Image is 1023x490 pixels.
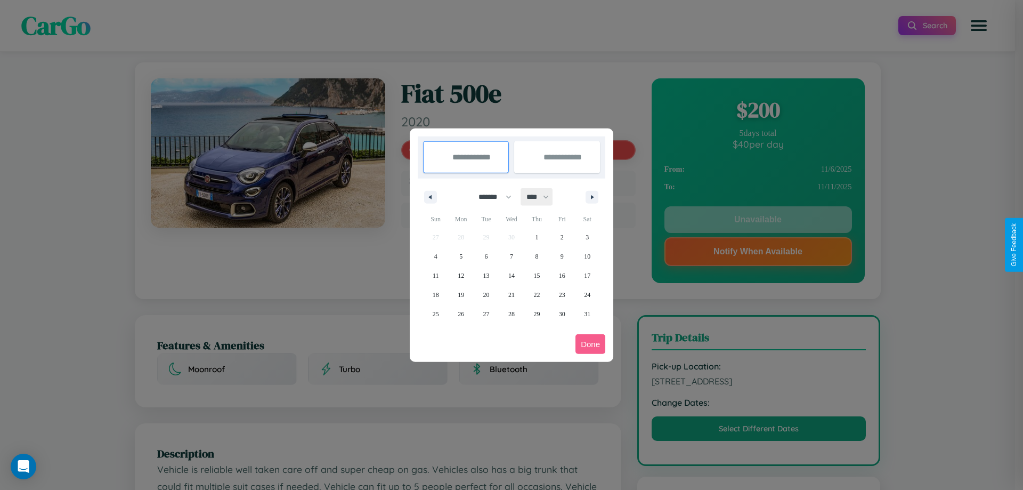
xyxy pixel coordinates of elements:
button: 20 [474,285,499,304]
span: 30 [559,304,565,324]
div: Open Intercom Messenger [11,454,36,479]
span: 1 [535,228,538,247]
button: 27 [474,304,499,324]
button: 12 [448,266,473,285]
button: 1 [524,228,549,247]
span: 7 [510,247,513,266]
span: 11 [433,266,439,285]
span: 3 [586,228,589,247]
span: 24 [584,285,590,304]
button: 6 [474,247,499,266]
span: 17 [584,266,590,285]
span: Sun [423,211,448,228]
button: 17 [575,266,600,285]
span: 8 [535,247,538,266]
span: 28 [508,304,515,324]
span: 5 [459,247,462,266]
button: 9 [549,247,574,266]
span: Thu [524,211,549,228]
button: 4 [423,247,448,266]
span: 29 [533,304,540,324]
button: 24 [575,285,600,304]
span: 13 [483,266,490,285]
button: 11 [423,266,448,285]
span: 19 [458,285,464,304]
button: 3 [575,228,600,247]
button: 19 [448,285,473,304]
button: 28 [499,304,524,324]
button: 23 [549,285,574,304]
span: 16 [559,266,565,285]
button: 31 [575,304,600,324]
span: 18 [433,285,439,304]
span: 15 [533,266,540,285]
span: 21 [508,285,515,304]
span: 9 [561,247,564,266]
button: 18 [423,285,448,304]
button: Done [575,334,605,354]
button: 7 [499,247,524,266]
button: 2 [549,228,574,247]
span: 26 [458,304,464,324]
button: 26 [448,304,473,324]
span: 31 [584,304,590,324]
button: 13 [474,266,499,285]
button: 8 [524,247,549,266]
span: 23 [559,285,565,304]
button: 22 [524,285,549,304]
span: Sat [575,211,600,228]
span: 12 [458,266,464,285]
span: 14 [508,266,515,285]
button: 29 [524,304,549,324]
button: 16 [549,266,574,285]
span: 6 [485,247,488,266]
span: Wed [499,211,524,228]
div: Give Feedback [1010,223,1018,267]
span: 20 [483,285,490,304]
button: 25 [423,304,448,324]
span: 2 [561,228,564,247]
span: Tue [474,211,499,228]
span: 4 [434,247,437,266]
span: Mon [448,211,473,228]
span: 27 [483,304,490,324]
button: 5 [448,247,473,266]
span: Fri [549,211,574,228]
button: 14 [499,266,524,285]
span: 10 [584,247,590,266]
span: 25 [433,304,439,324]
button: 10 [575,247,600,266]
button: 15 [524,266,549,285]
button: 30 [549,304,574,324]
span: 22 [533,285,540,304]
button: 21 [499,285,524,304]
